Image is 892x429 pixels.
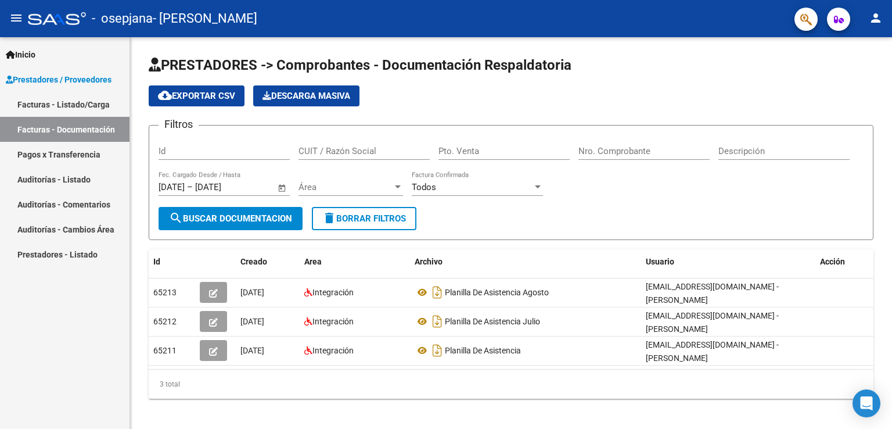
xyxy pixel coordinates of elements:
span: [EMAIL_ADDRESS][DOMAIN_NAME] - [PERSON_NAME] [646,340,779,363]
span: Inicio [6,48,35,61]
span: Planilla De Asistencia [445,346,521,355]
mat-icon: cloud_download [158,88,172,102]
button: Buscar Documentacion [159,207,303,230]
input: Fecha inicio [159,182,185,192]
datatable-header-cell: Archivo [410,249,641,274]
span: Creado [240,257,267,266]
datatable-header-cell: Area [300,249,410,274]
span: PRESTADORES -> Comprobantes - Documentación Respaldatoria [149,57,571,73]
span: 65213 [153,288,177,297]
span: Usuario [646,257,674,266]
span: Id [153,257,160,266]
span: [DATE] [240,317,264,326]
span: Integración [312,288,354,297]
span: Integración [312,317,354,326]
span: Acción [820,257,845,266]
span: Descarga Masiva [262,91,350,101]
span: Borrar Filtros [322,213,406,224]
i: Descargar documento [430,312,445,331]
span: – [187,182,193,192]
button: Borrar Filtros [312,207,416,230]
i: Descargar documento [430,341,445,360]
mat-icon: delete [322,211,336,225]
span: Área [298,182,393,192]
span: Integración [312,346,354,355]
input: Fecha fin [195,182,251,192]
button: Open calendar [276,181,289,195]
span: Buscar Documentacion [169,213,292,224]
div: Open Intercom Messenger [853,389,880,417]
datatable-header-cell: Creado [236,249,300,274]
div: 3 total [149,370,873,399]
app-download-masive: Descarga masiva de comprobantes (adjuntos) [253,85,359,106]
i: Descargar documento [430,283,445,302]
span: - [PERSON_NAME] [153,6,257,31]
datatable-header-cell: Acción [815,249,873,274]
mat-icon: menu [9,11,23,25]
span: [EMAIL_ADDRESS][DOMAIN_NAME] - [PERSON_NAME] [646,311,779,334]
span: [DATE] [240,288,264,297]
span: - osepjana [92,6,153,31]
span: Planilla De Asistencia Agosto [445,288,549,297]
span: Exportar CSV [158,91,235,101]
mat-icon: search [169,211,183,225]
h3: Filtros [159,116,199,133]
span: Area [304,257,322,266]
span: Prestadores / Proveedores [6,73,111,86]
button: Descarga Masiva [253,85,359,106]
span: 65211 [153,346,177,355]
button: Exportar CSV [149,85,244,106]
span: [EMAIL_ADDRESS][DOMAIN_NAME] - [PERSON_NAME] [646,282,779,305]
span: 65212 [153,317,177,326]
datatable-header-cell: Usuario [641,249,815,274]
span: Planilla De Asistencia Julio [445,317,540,326]
span: [DATE] [240,346,264,355]
mat-icon: person [869,11,883,25]
span: Archivo [415,257,443,266]
datatable-header-cell: Id [149,249,195,274]
span: Todos [412,182,436,192]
